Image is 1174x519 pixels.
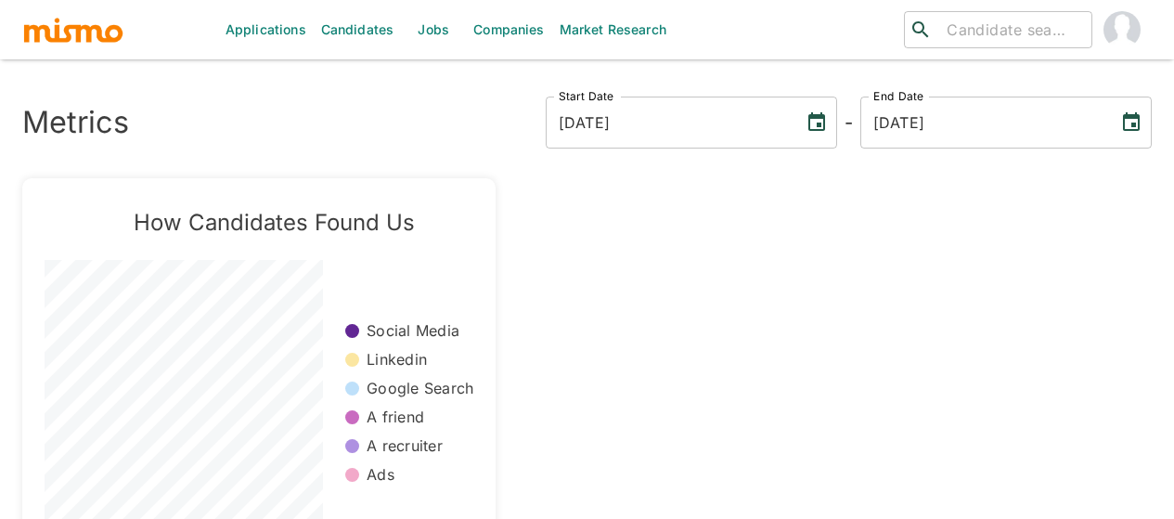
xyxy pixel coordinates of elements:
[367,378,473,399] p: Google Search
[22,16,124,44] img: logo
[546,97,791,149] input: MM/DD/YYYY
[74,208,473,238] h5: How Candidates Found Us
[22,105,129,140] h3: Metrics
[845,108,853,137] h6: -
[873,88,923,104] label: End Date
[367,435,443,457] p: A recruiter
[367,349,427,370] p: Linkedin
[1113,104,1150,141] button: Choose date, selected date is Sep 8, 2025
[939,17,1084,43] input: Candidate search
[367,464,394,486] p: Ads
[1103,11,1141,48] img: Maia Reyes
[559,88,614,104] label: Start Date
[367,320,459,342] p: Social Media
[860,97,1105,149] input: MM/DD/YYYY
[367,407,424,428] p: A friend
[798,104,835,141] button: Choose date, selected date is Sep 8, 2022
